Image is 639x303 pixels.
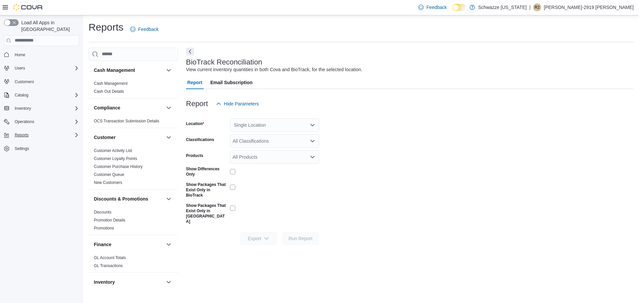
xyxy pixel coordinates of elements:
[1,64,82,73] button: Users
[19,19,79,33] span: Load All Apps in [GEOGRAPHIC_DATA]
[210,76,253,89] span: Email Subscription
[94,156,137,161] a: Customer Loyalty Points
[89,147,178,189] div: Customer
[544,3,634,11] p: [PERSON_NAME]-2919 [PERSON_NAME]
[15,52,25,58] span: Home
[94,148,132,153] span: Customer Activity List
[94,218,125,223] a: Promotion Details
[1,104,82,113] button: Inventory
[15,92,28,98] span: Catalog
[186,48,194,56] button: Next
[94,255,126,260] span: GL Account Totals
[1,130,82,140] button: Reports
[186,153,203,158] label: Products
[94,196,148,202] h3: Discounts & Promotions
[13,4,43,11] img: Cova
[94,67,135,74] h3: Cash Management
[282,232,319,245] button: Run Report
[213,97,262,110] button: Hide Parameters
[94,148,132,153] a: Customer Activity List
[15,119,34,124] span: Operations
[165,195,173,203] button: Discounts & Promotions
[94,134,163,141] button: Customer
[94,156,137,161] span: Customer Loyalty Points
[187,76,202,89] span: Report
[94,104,120,111] h3: Compliance
[310,122,315,128] button: Open list of options
[533,3,541,11] div: Ryan-2919 Stoops
[94,104,163,111] button: Compliance
[94,81,127,86] span: Cash Management
[529,3,531,11] p: |
[15,66,25,71] span: Users
[12,91,79,99] span: Catalog
[186,58,262,66] h3: BioTrack Reconciliation
[12,104,79,112] span: Inventory
[1,117,82,126] button: Operations
[186,137,214,142] label: Classifications
[12,145,32,153] a: Settings
[12,51,79,59] span: Home
[94,263,123,268] a: GL Transactions
[1,77,82,86] button: Customers
[224,100,259,107] span: Hide Parameters
[478,3,527,11] p: Schwazze [US_STATE]
[89,117,178,128] div: Compliance
[12,118,37,126] button: Operations
[4,47,79,171] nav: Complex example
[94,226,114,230] a: Promotions
[165,104,173,112] button: Compliance
[12,131,79,139] span: Reports
[165,66,173,74] button: Cash Management
[94,172,124,177] a: Customer Queue
[12,91,31,99] button: Catalog
[94,279,163,285] button: Inventory
[12,78,37,86] a: Customers
[94,180,122,185] a: New Customers
[94,119,159,123] a: OCS Transaction Submission Details
[165,133,173,141] button: Customer
[94,241,163,248] button: Finance
[1,144,82,153] button: Settings
[165,278,173,286] button: Inventory
[94,255,126,260] a: GL Account Totals
[12,118,79,126] span: Operations
[289,235,313,242] span: Run Report
[89,21,123,34] h1: Reports
[138,26,158,33] span: Feedback
[186,182,227,198] label: Show Packages That Exist Only in BioTrack
[15,146,29,151] span: Settings
[186,121,204,126] label: Location
[186,66,362,73] div: View current inventory quantities in both Cova and BioTrack, for the selected location.
[94,164,143,169] a: Customer Purchase History
[94,89,124,94] a: Cash Out Details
[416,1,449,14] a: Feedback
[15,132,29,138] span: Reports
[12,64,79,72] span: Users
[240,232,277,245] button: Export
[94,134,115,141] h3: Customer
[186,203,227,224] label: Show Packages That Exist Only in [GEOGRAPHIC_DATA]
[310,154,315,160] button: Open list of options
[94,210,111,215] a: Discounts
[452,4,466,11] input: Dark Mode
[94,196,163,202] button: Discounts & Promotions
[94,263,123,268] span: GL Transactions
[186,166,227,177] label: Show Differences Only
[94,241,111,248] h3: Finance
[94,164,143,169] span: Customer Purchase History
[244,232,273,245] span: Export
[310,138,315,144] button: Open list of options
[1,50,82,60] button: Home
[12,64,28,72] button: Users
[426,4,447,11] span: Feedback
[12,77,79,86] span: Customers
